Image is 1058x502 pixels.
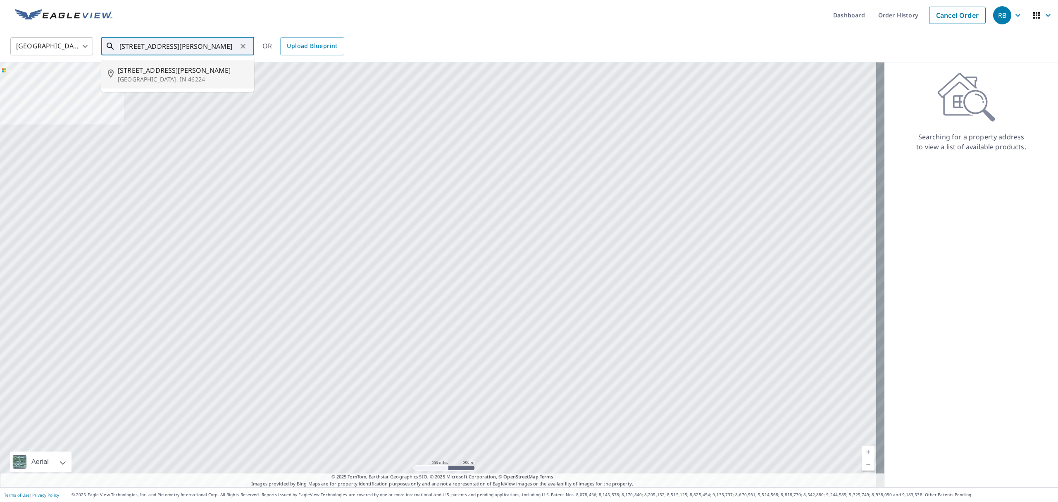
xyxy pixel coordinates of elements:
span: Upload Blueprint [287,41,337,51]
img: EV Logo [15,9,112,22]
div: RB [993,6,1011,24]
div: OR [262,37,344,55]
a: Cancel Order [929,7,986,24]
p: © 2025 Eagle View Technologies, Inc. and Pictometry International Corp. All Rights Reserved. Repo... [71,492,1054,498]
button: Clear [237,41,249,52]
p: [GEOGRAPHIC_DATA], IN 46224 [118,75,248,84]
a: Privacy Policy [32,492,59,498]
a: OpenStreetMap [503,473,538,480]
a: Upload Blueprint [280,37,344,55]
div: [GEOGRAPHIC_DATA] [10,35,93,58]
input: Search by address or latitude-longitude [119,35,237,58]
a: Terms of Use [4,492,30,498]
p: Searching for a property address to view a list of available products. [916,132,1027,152]
a: Current Level 5, Zoom Out [862,458,875,471]
div: Aerial [29,452,51,472]
span: © 2025 TomTom, Earthstar Geographics SIO, © 2025 Microsoft Corporation, © [331,473,553,480]
a: Terms [540,473,553,480]
span: [STREET_ADDRESS][PERSON_NAME] [118,65,248,75]
div: Aerial [10,452,71,472]
a: Current Level 5, Zoom In [862,446,875,458]
p: | [4,492,59,497]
